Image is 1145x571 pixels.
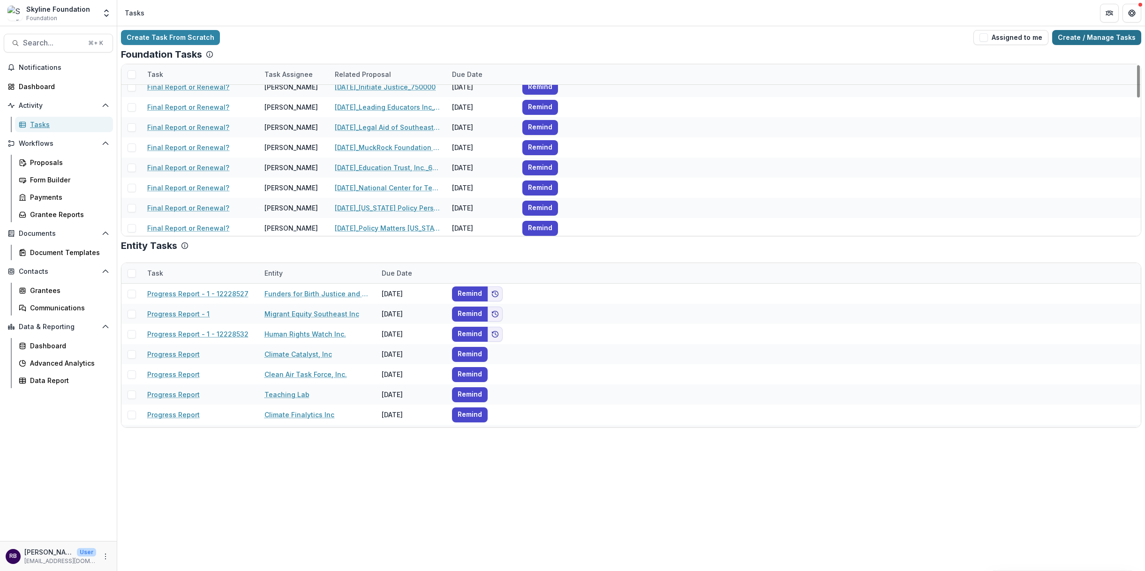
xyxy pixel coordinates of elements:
img: Skyline Foundation [8,6,23,21]
div: [DATE] [376,284,446,304]
a: Progress Report [147,390,200,399]
div: [PERSON_NAME] [264,102,318,112]
button: Remind [452,367,488,382]
a: Final Report or Renewal? [147,163,229,173]
a: Progress Report - 1 - 12228527 [147,289,249,299]
a: Final Report or Renewal? [147,102,229,112]
a: Document Templates [15,245,113,260]
button: More [100,551,111,562]
div: Task [142,263,259,283]
div: Form Builder [30,175,105,185]
a: Climate Finalytics Inc [264,410,334,420]
p: Entity Tasks [121,240,177,251]
div: [PERSON_NAME] [264,163,318,173]
div: Data Report [30,376,105,385]
div: [PERSON_NAME] [264,183,318,193]
div: Proposals [30,158,105,167]
span: Notifications [19,64,109,72]
div: Task Assignee [259,64,329,84]
a: Climate Catalyst, Inc [264,349,332,359]
a: Teaching Lab [264,390,309,399]
div: [DATE] [446,218,517,238]
div: [DATE] [446,178,517,198]
button: Remind [452,407,488,422]
div: Due Date [376,268,418,278]
button: Search... [4,34,113,53]
div: Due Date [376,263,446,283]
a: Form Builder [15,172,113,188]
a: Final Report or Renewal? [147,122,229,132]
button: Open entity switcher [100,4,113,23]
div: [PERSON_NAME] [264,143,318,152]
a: Final Report or Renewal? [147,223,229,233]
div: Related Proposal [329,69,397,79]
div: [DATE] [446,117,517,137]
div: [DATE] [376,364,446,384]
button: Assigned to me [973,30,1048,45]
a: Human Rights Watch Inc. [264,329,346,339]
div: [DATE] [376,324,446,344]
a: Payments [15,189,113,205]
div: Tasks [125,8,144,18]
div: [DATE] [376,304,446,324]
div: Communications [30,303,105,313]
button: Add to friends [488,327,503,342]
div: Task Assignee [259,69,318,79]
button: Add to friends [488,286,503,301]
a: Final Report or Renewal? [147,203,229,213]
div: [DATE] [376,425,446,445]
span: Foundation [26,14,57,23]
div: Dashboard [19,82,105,91]
p: [PERSON_NAME] [24,547,73,557]
button: Partners [1100,4,1119,23]
a: Create Task From Scratch [121,30,220,45]
div: Due Date [446,64,517,84]
button: Remind [452,307,488,322]
span: Workflows [19,140,98,148]
div: Task [142,64,259,84]
div: [PERSON_NAME] [264,223,318,233]
a: Progress Report - 1 - 12228532 [147,329,249,339]
button: Open Workflows [4,136,113,151]
div: [PERSON_NAME] [264,203,318,213]
button: Remind [452,286,488,301]
div: [DATE] [376,384,446,405]
div: [DATE] [446,97,517,117]
div: [DATE] [446,77,517,97]
p: Foundation Tasks [121,49,202,60]
button: Open Data & Reporting [4,319,113,334]
button: Remind [522,80,558,95]
a: Clean Air Task Force, Inc. [264,369,347,379]
div: [PERSON_NAME] [264,122,318,132]
a: Funders for Birth Justice and Equity (project of Elephant Circle) [264,289,370,299]
div: [DATE] [446,198,517,218]
button: Remind [452,347,488,362]
a: Dashboard [15,338,113,353]
span: Activity [19,102,98,110]
button: Remind [452,327,488,342]
button: Remind [522,140,558,155]
div: [DATE] [376,344,446,364]
div: [DATE] [376,405,446,425]
nav: breadcrumb [121,6,148,20]
a: [DATE]_Initiate Justice_750000 [335,82,436,92]
button: Open Activity [4,98,113,113]
div: Rose Brookhouse [9,553,17,559]
button: Remind [452,387,488,402]
a: Create / Manage Tasks [1052,30,1141,45]
div: Grantees [30,285,105,295]
div: Due Date [446,69,488,79]
div: Entity [259,263,376,283]
a: Grantees [15,283,113,298]
button: Remind [522,221,558,236]
a: Proposals [15,155,113,170]
a: Advanced Analytics [15,355,113,371]
a: Dashboard [4,79,113,94]
a: [DATE]_[US_STATE] Policy Perspective Inc_250000 [335,203,441,213]
p: [EMAIL_ADDRESS][DOMAIN_NAME] [24,557,96,565]
div: [PERSON_NAME] [264,82,318,92]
